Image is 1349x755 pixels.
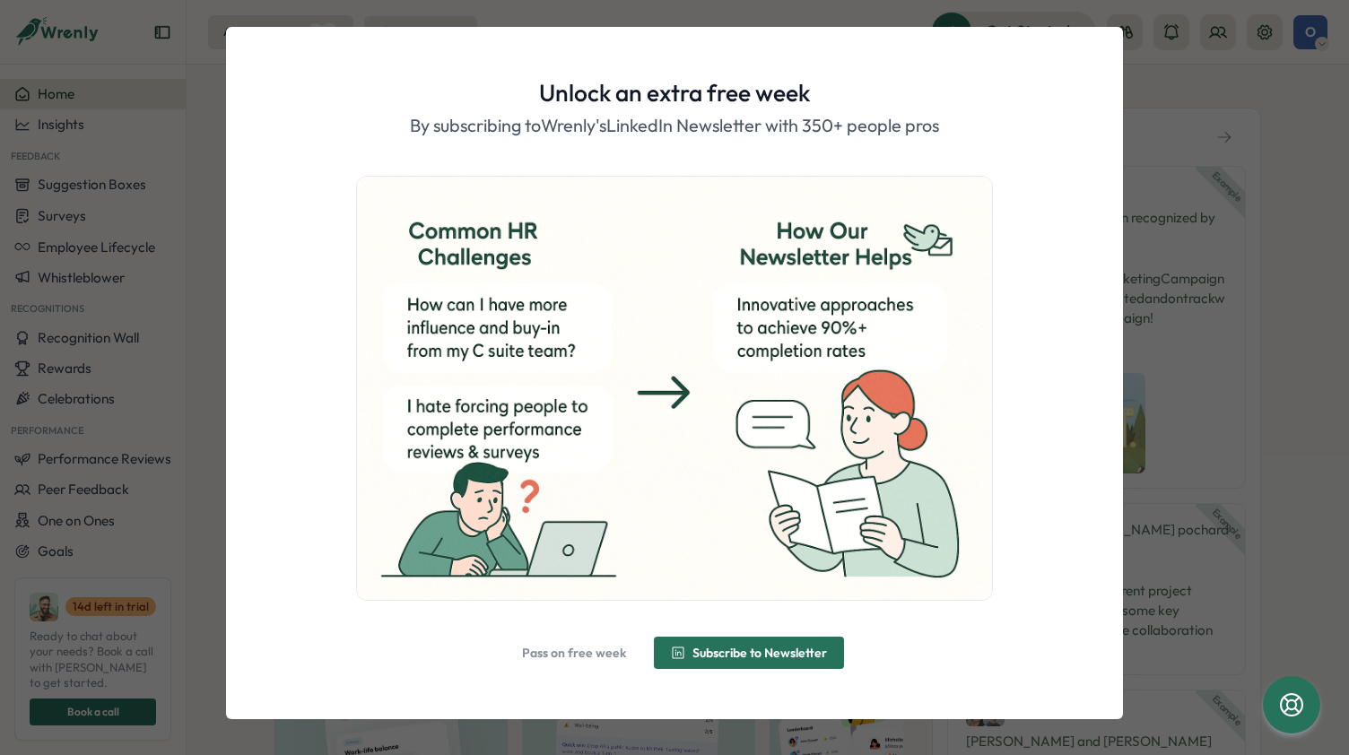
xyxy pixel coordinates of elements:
[357,177,992,600] img: ChatGPT Image
[522,647,626,659] span: Pass on free week
[410,112,939,140] p: By subscribing to Wrenly's LinkedIn Newsletter with 350+ people pros
[654,637,844,669] button: Subscribe to Newsletter
[539,77,810,108] h1: Unlock an extra free week
[505,637,643,669] button: Pass on free week
[692,647,827,659] span: Subscribe to Newsletter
